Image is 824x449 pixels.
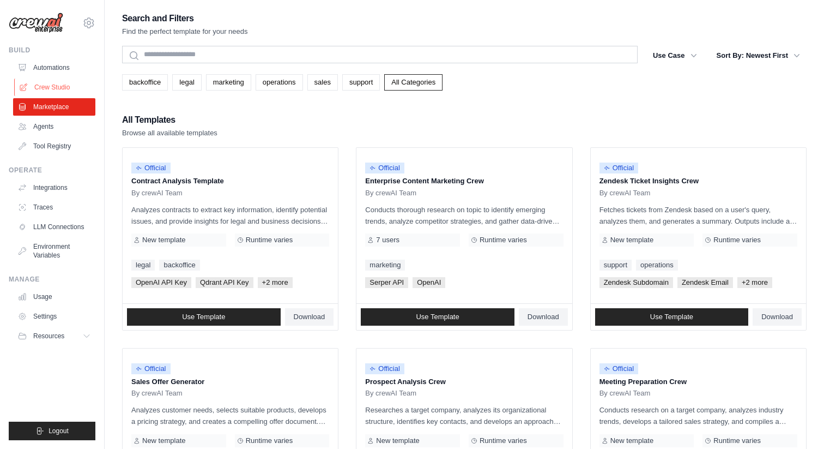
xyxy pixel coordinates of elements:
a: Download [285,308,334,326]
span: By crewAI Team [365,389,416,398]
span: Runtime varies [713,436,761,445]
a: Use Template [595,308,749,326]
div: Operate [9,166,95,175]
span: Official [365,363,404,374]
span: Official [599,363,639,374]
span: Resources [33,332,64,340]
button: Resources [13,327,95,345]
a: operations [636,260,678,271]
span: OpenAI [413,277,445,288]
span: Runtime varies [713,236,761,244]
span: Zendesk Email [677,277,733,288]
img: Logo [9,13,63,33]
span: By crewAI Team [599,189,651,197]
a: backoffice [122,74,168,91]
span: New template [142,236,185,244]
span: Serper API [365,277,408,288]
span: Official [131,163,171,173]
p: Researches a target company, analyzes its organizational structure, identifies key contacts, and ... [365,404,563,427]
a: Use Template [361,308,514,326]
a: marketing [206,74,251,91]
a: operations [256,74,303,91]
span: Qdrant API Key [196,277,253,288]
p: Conducts research on a target company, analyzes industry trends, develops a tailored sales strate... [599,404,797,427]
a: Settings [13,308,95,325]
span: By crewAI Team [599,389,651,398]
p: Contract Analysis Template [131,176,329,187]
p: Zendesk Ticket Insights Crew [599,176,797,187]
a: Usage [13,288,95,306]
h2: Search and Filters [122,11,248,26]
span: OpenAI API Key [131,277,191,288]
span: Use Template [416,313,459,321]
p: Meeting Preparation Crew [599,376,797,387]
div: Manage [9,275,95,284]
span: 7 users [376,236,399,244]
a: Download [519,308,568,326]
span: New template [142,436,185,445]
span: By crewAI Team [365,189,416,197]
a: Tool Registry [13,137,95,155]
a: Environment Variables [13,238,95,264]
a: LLM Connections [13,218,95,236]
span: Logout [49,427,69,435]
a: Crew Studio [14,79,96,96]
span: Use Template [650,313,693,321]
span: Download [528,313,559,321]
a: Marketplace [13,98,95,116]
button: Use Case [646,46,704,65]
a: Integrations [13,179,95,196]
span: Official [365,163,404,173]
a: Use Template [127,308,281,326]
a: sales [307,74,338,91]
p: Conducts thorough research on topic to identify emerging trends, analyze competitor strategies, a... [365,204,563,227]
a: legal [172,74,201,91]
span: New template [610,236,653,244]
p: Analyzes customer needs, selects suitable products, develops a pricing strategy, and creates a co... [131,404,329,427]
a: Automations [13,59,95,76]
span: Official [131,363,171,374]
h2: All Templates [122,112,217,128]
span: Download [761,313,793,321]
div: Build [9,46,95,55]
span: Runtime varies [480,236,527,244]
p: Fetches tickets from Zendesk based on a user's query, analyzes them, and generates a summary. Out... [599,204,797,227]
p: Browse all available templates [122,128,217,139]
a: support [599,260,632,271]
span: +2 more [737,277,772,288]
span: New template [376,436,419,445]
span: By crewAI Team [131,189,183,197]
a: backoffice [159,260,199,271]
a: marketing [365,260,405,271]
span: Runtime varies [246,436,293,445]
p: Analyzes contracts to extract key information, identify potential issues, and provide insights fo... [131,204,329,227]
span: By crewAI Team [131,389,183,398]
span: Runtime varies [480,436,527,445]
a: Traces [13,199,95,216]
button: Sort By: Newest First [710,46,807,65]
p: Sales Offer Generator [131,376,329,387]
span: +2 more [258,277,293,288]
a: Download [753,308,802,326]
span: Use Template [182,313,225,321]
p: Enterprise Content Marketing Crew [365,176,563,187]
span: Official [599,163,639,173]
span: Runtime varies [246,236,293,244]
a: All Categories [384,74,443,91]
p: Prospect Analysis Crew [365,376,563,387]
p: Find the perfect template for your needs [122,26,248,37]
span: Download [294,313,325,321]
span: Zendesk Subdomain [599,277,673,288]
button: Logout [9,422,95,440]
a: legal [131,260,155,271]
a: Agents [13,118,95,135]
span: New template [610,436,653,445]
a: support [342,74,380,91]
